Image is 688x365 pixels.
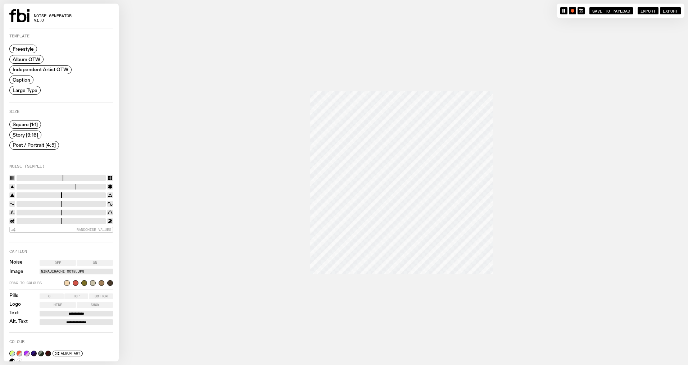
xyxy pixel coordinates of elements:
button: Import [638,7,658,14]
span: Caption [13,77,30,83]
span: Large Type [13,87,37,93]
span: Independent Artist OTW [13,67,68,72]
button: Export [660,7,681,14]
span: Off [55,261,61,265]
label: Logo [9,302,21,308]
span: Post / Portrait [4:5] [13,142,56,148]
label: Colour [9,340,24,344]
label: Noise [9,260,23,266]
span: On [93,261,97,265]
span: Top [73,295,80,298]
span: Bottom [95,295,108,298]
label: Pills [9,293,18,299]
label: Caption [9,250,27,254]
span: Drag to colours [9,281,61,285]
span: Hide [54,303,62,307]
label: Image [9,269,23,274]
span: Story [9:16] [13,132,38,137]
label: Size [9,110,19,114]
span: v1.0 [34,18,72,22]
span: Square [1:1] [13,122,38,127]
span: Album Art [61,351,80,355]
span: Noise Generator [34,14,72,18]
span: Freestyle [13,46,34,52]
button: Save to Payload [589,7,633,14]
button: Album Art [53,351,83,356]
label: Noise (Simple) [9,164,45,168]
label: ninajirachi ootb.jpg [41,269,112,274]
label: Alt. Text [9,319,28,325]
span: Show [91,303,99,307]
span: Album OTW [13,56,40,62]
span: Export [663,8,678,13]
label: Template [9,34,30,38]
label: Text [9,311,19,316]
button: Randomise Values [9,227,113,233]
span: Save to Payload [592,8,630,13]
span: Randomise Values [77,228,111,232]
span: Off [48,295,55,298]
span: Import [641,8,656,13]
